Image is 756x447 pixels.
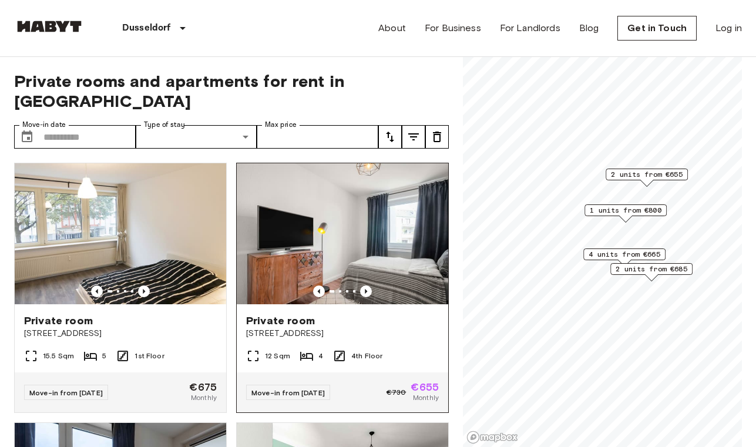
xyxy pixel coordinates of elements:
[584,204,667,223] div: Map marker
[135,351,164,361] span: 1st Floor
[425,125,449,149] button: tune
[606,169,688,187] div: Map marker
[387,387,406,398] span: €730
[715,21,742,35] a: Log in
[611,169,683,180] span: 2 units from €655
[265,120,297,130] label: Max price
[237,163,448,304] img: Marketing picture of unit DE-11-001-001-02HF
[191,392,217,403] span: Monthly
[378,21,406,35] a: About
[122,21,171,35] p: Dusseldorf
[617,16,697,41] a: Get in Touch
[138,285,150,297] button: Previous image
[579,21,599,35] a: Blog
[29,388,103,397] span: Move-in from [DATE]
[313,285,325,297] button: Previous image
[15,163,226,304] img: Marketing picture of unit DE-11-001-02M
[246,328,439,340] span: [STREET_ADDRESS]
[24,328,217,340] span: [STREET_ADDRESS]
[413,392,439,403] span: Monthly
[43,351,74,361] span: 15.5 Sqm
[466,431,518,444] a: Mapbox logo
[318,351,323,361] span: 4
[22,120,66,130] label: Move-in date
[590,205,661,216] span: 1 units from €800
[411,382,439,392] span: €655
[251,388,325,397] span: Move-in from [DATE]
[360,285,372,297] button: Previous image
[14,71,449,111] span: Private rooms and apartments for rent in [GEOGRAPHIC_DATA]
[236,163,449,413] a: Marketing picture of unit DE-11-001-001-02HFPrevious imagePrevious imagePrivate room[STREET_ADDRE...
[583,248,666,267] div: Map marker
[351,351,382,361] span: 4th Floor
[265,351,290,361] span: 12 Sqm
[14,163,227,413] a: Marketing picture of unit DE-11-001-02MPrevious imagePrevious imagePrivate room[STREET_ADDRESS]15...
[402,125,425,149] button: tune
[144,120,185,130] label: Type of stay
[589,249,660,260] span: 4 units from €665
[610,263,693,281] div: Map marker
[102,351,106,361] span: 5
[189,382,217,392] span: €675
[500,21,560,35] a: For Landlords
[15,125,39,149] button: Choose date
[246,314,315,328] span: Private room
[425,21,481,35] a: For Business
[14,21,85,32] img: Habyt
[91,285,103,297] button: Previous image
[616,264,687,274] span: 2 units from €685
[24,314,93,328] span: Private room
[378,125,402,149] button: tune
